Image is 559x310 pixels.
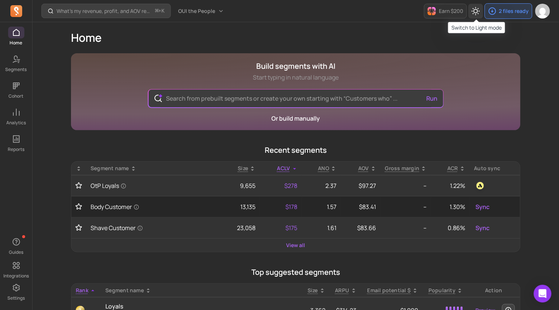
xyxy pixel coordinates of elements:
p: -- [385,181,427,190]
span: Size [238,165,248,172]
p: Cohort [9,93,24,99]
button: Earn $200 [424,4,467,18]
button: Run [424,91,441,106]
p: Settings [7,295,25,301]
p: $278 [264,181,297,190]
p: 1.22% [436,181,465,190]
p: $175 [264,223,297,232]
p: Reports [8,146,24,152]
input: Search from prebuilt segments or create your own starting with “Customers who” ... [160,90,431,107]
button: Toggle favorite [76,203,82,210]
p: 13,135 [225,202,255,211]
p: -- [385,202,427,211]
button: Sync [474,222,491,234]
span: Shave Customer [91,223,143,232]
span: Sync [476,223,490,232]
button: Sync [474,201,491,213]
p: 2 files ready [499,7,529,15]
p: What’s my revenue, profit, and AOV recently? [57,7,152,15]
p: Earn $200 [439,7,464,15]
span: OtP Loyals [91,181,126,190]
span: Size [308,287,318,294]
span: Body Customer [91,202,139,211]
p: 1.61 [306,223,337,232]
kbd: K [162,8,165,14]
p: Popularity [428,287,455,294]
a: OtP Loyals [91,181,216,190]
img: attentive [476,181,485,190]
h1: Build segments with AI [253,61,339,71]
a: Body Customer [91,202,216,211]
span: Sync [476,202,490,211]
p: 1.30% [436,202,465,211]
p: 0.86% [436,223,465,232]
p: Start typing in natural language [253,73,339,82]
button: Toggle dark mode [468,4,483,18]
p: Integrations [3,273,29,279]
button: Guides [8,235,24,257]
h1: Home [71,31,521,44]
button: Toggle favorite [76,224,82,232]
p: $97.27 [345,181,376,190]
p: Gross margin [385,165,420,172]
div: Auto sync [474,165,516,172]
p: AOV [358,165,369,172]
kbd: ⌘ [155,7,159,16]
p: 9,655 [225,181,255,190]
span: Rank [76,287,88,294]
p: Email potential $ [367,287,411,294]
span: OUI the People [178,7,215,15]
p: $178 [264,202,297,211]
p: 23,058 [225,223,255,232]
span: ACLV [277,165,290,172]
button: OUI the People [174,4,228,18]
button: attentive [474,180,486,192]
span: + [155,7,165,15]
button: What’s my revenue, profit, and AOV recently?⌘+K [41,4,171,18]
a: View all [287,242,305,249]
p: Analytics [6,120,26,126]
div: Open Intercom Messenger [534,285,552,303]
p: ACR [447,165,458,172]
img: avatar [535,4,550,18]
span: ANO [318,165,329,172]
p: Top suggested segments [71,267,521,277]
button: 2 files ready [485,3,532,19]
p: Recent segments [71,145,521,155]
p: -- [385,223,427,232]
a: Or build manually [272,114,320,122]
p: Home [10,40,23,46]
p: Guides [9,249,23,255]
p: ARPU [335,287,349,294]
div: Segment name [91,165,216,172]
p: $83.66 [345,223,376,232]
p: $83.41 [345,202,376,211]
div: Segment name [105,287,298,294]
button: Toggle favorite [76,182,82,189]
p: 1.57 [306,202,337,211]
p: Segments [6,67,27,73]
p: 2.37 [306,181,337,190]
div: Action [472,287,516,294]
a: Shave Customer [91,223,216,232]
